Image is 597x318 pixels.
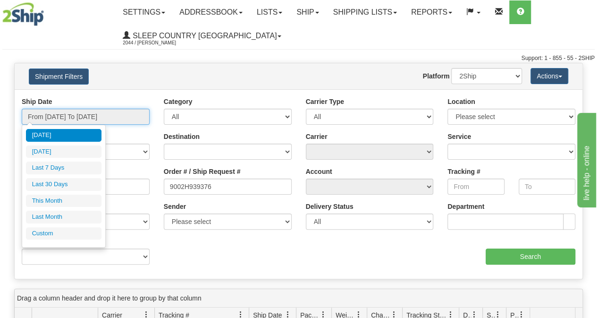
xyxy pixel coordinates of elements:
[7,6,87,17] div: live help - online
[29,69,89,85] button: Shipment Filters
[164,132,200,141] label: Destination
[26,146,101,158] li: [DATE]
[22,97,52,106] label: Ship Date
[404,0,459,24] a: Reports
[326,0,404,24] a: Shipping lists
[26,195,101,207] li: This Month
[447,97,475,106] label: Location
[447,179,504,195] input: From
[423,71,450,81] label: Platform
[123,38,193,48] span: 2044 / [PERSON_NAME]
[447,167,480,176] label: Tracking #
[130,32,277,40] span: Sleep Country [GEOGRAPHIC_DATA]
[26,211,101,223] li: Last Month
[447,202,484,211] label: Department
[2,54,595,62] div: Support: 1 - 855 - 55 - 2SHIP
[116,0,172,24] a: Settings
[164,167,241,176] label: Order # / Ship Request #
[164,202,186,211] label: Sender
[306,97,344,106] label: Carrier Type
[530,68,568,84] button: Actions
[26,178,101,191] li: Last 30 Days
[575,111,596,207] iframe: chat widget
[2,2,44,26] img: logo2044.jpg
[26,162,101,174] li: Last 7 Days
[172,0,250,24] a: Addressbook
[306,167,332,176] label: Account
[306,132,328,141] label: Carrier
[15,289,582,308] div: grid grouping header
[306,202,353,211] label: Delivery Status
[26,227,101,240] li: Custom
[26,129,101,142] li: [DATE]
[164,97,193,106] label: Category
[116,24,288,48] a: Sleep Country [GEOGRAPHIC_DATA] 2044 / [PERSON_NAME]
[250,0,289,24] a: Lists
[289,0,326,24] a: Ship
[519,179,575,195] input: To
[486,249,576,265] input: Search
[447,132,471,141] label: Service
